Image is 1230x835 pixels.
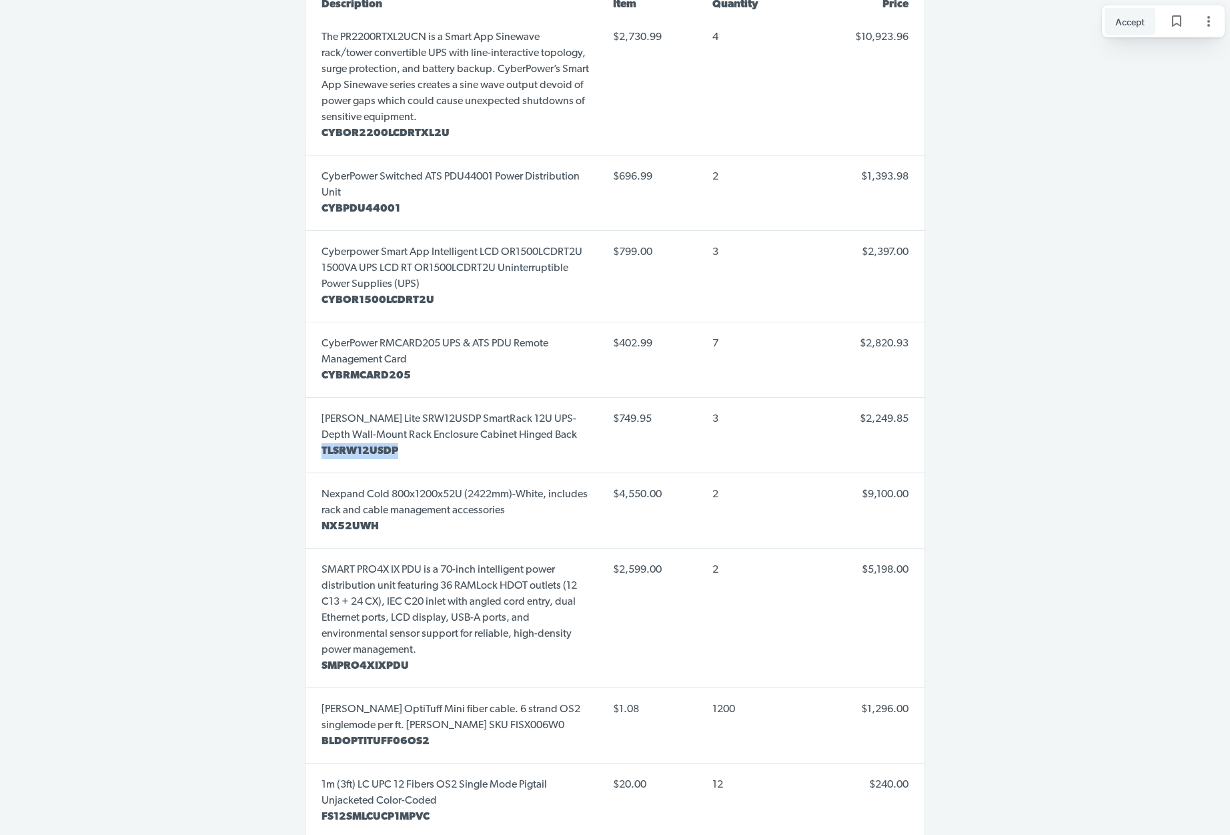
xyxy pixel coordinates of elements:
[322,521,379,532] span: NX52UWH
[613,242,690,263] span: $799.00
[613,484,690,505] span: $4,550.00
[1195,8,1222,35] button: Page options
[322,702,592,734] p: [PERSON_NAME] OptiTuff Mini fiber cable. 6 strand OS2 singlemode per ft. [PERSON_NAME] SKU FISX006W0
[1115,14,1145,29] span: Accept
[712,247,718,258] span: 3
[322,661,409,671] span: SMPRO4XIXPDU
[613,774,690,796] span: $20.00
[712,32,718,43] span: 4
[322,128,450,139] span: CYBOR2200LCDRTXL2U
[322,562,592,658] p: SMART PRO4X IX PDU is a 70-inch intelligent power distribution unit featuring 36 RAMLock HDOT out...
[613,699,690,720] span: $1.08
[322,244,592,292] p: Cyberpower Smart App Intelligent LCD OR1500LCDRT2U 1500VA UPS LCD RT OR1500LCDRT2U Uninterruptibl...
[860,414,908,425] span: $2,249.85
[322,812,430,822] span: FS12SMLCUCP1MPVC
[855,32,908,43] span: $10,923.96
[322,487,592,519] p: Nexpand Cold 800x1200x52U (2422mm)-White, includes rack and cable management accessories
[862,489,908,500] span: $9,100.00
[861,704,908,715] span: $1,296.00
[860,338,908,349] span: $2,820.93
[862,565,908,575] span: $5,198.00
[322,446,398,457] span: TLSRW12USDP
[613,333,690,354] span: $402.99
[869,780,908,790] span: $240.00
[712,172,718,182] span: 2
[613,166,690,188] span: $696.99
[613,559,690,581] span: $2,599.00
[712,565,718,575] span: 2
[861,172,908,182] span: $1,393.98
[613,27,690,48] span: $2,730.99
[322,736,430,747] span: BLDOPTITUFF06OS2
[322,370,411,381] span: CYBRMCARD205
[322,411,592,443] p: [PERSON_NAME] Lite SRW12USDP SmartRack 12U UPS-Depth Wall-Mount Rack Enclosure Cabinet Hinged Back
[712,414,718,425] span: 3
[712,338,718,349] span: 7
[1105,8,1155,35] button: Accept
[613,408,690,430] span: $749.95
[712,780,723,790] span: 12
[322,204,400,214] span: CYBPDU44001
[712,489,718,500] span: 2
[322,295,434,306] span: CYBOR1500LCDRT2U
[862,247,908,258] span: $2,397.00
[322,336,592,368] p: CyberPower RMCARD205 UPS & ATS PDU Remote Management Card
[322,169,592,201] p: CyberPower Switched ATS PDU44001 Power Distribution Unit
[322,777,592,809] p: 1m (3ft) LC UPC 12 Fibers OS2 Single Mode Pigtail Unjacketed Color-Coded
[712,704,735,715] span: 1200
[322,29,592,125] p: The PR2200RTXL2UCN is a Smart App Sinewave rack/tower convertible UPS with line-interactive topol...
